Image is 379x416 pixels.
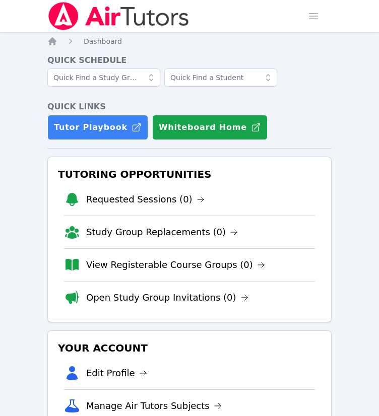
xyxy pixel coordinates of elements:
nav: Breadcrumb [47,36,332,46]
input: Quick Find a Student [164,68,277,87]
h3: Tutoring Opportunities [56,165,323,183]
a: Open Study Group Invitations (0) [86,291,248,305]
h4: Quick Links [47,101,332,113]
img: Air Tutors [47,2,190,30]
button: Whiteboard Home [152,115,268,140]
a: Dashboard [84,36,122,46]
a: Study Group Replacements (0) [86,225,238,239]
input: Quick Find a Study Group [47,68,160,87]
a: View Registerable Course Groups (0) [86,258,265,272]
h3: Your Account [56,339,323,357]
h4: Quick Schedule [47,54,332,66]
span: Dashboard [84,37,122,45]
a: Requested Sessions (0) [86,192,205,206]
a: Manage Air Tutors Subjects [86,399,222,413]
a: Edit Profile [86,366,147,380]
a: Tutor Playbook [47,115,148,140]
